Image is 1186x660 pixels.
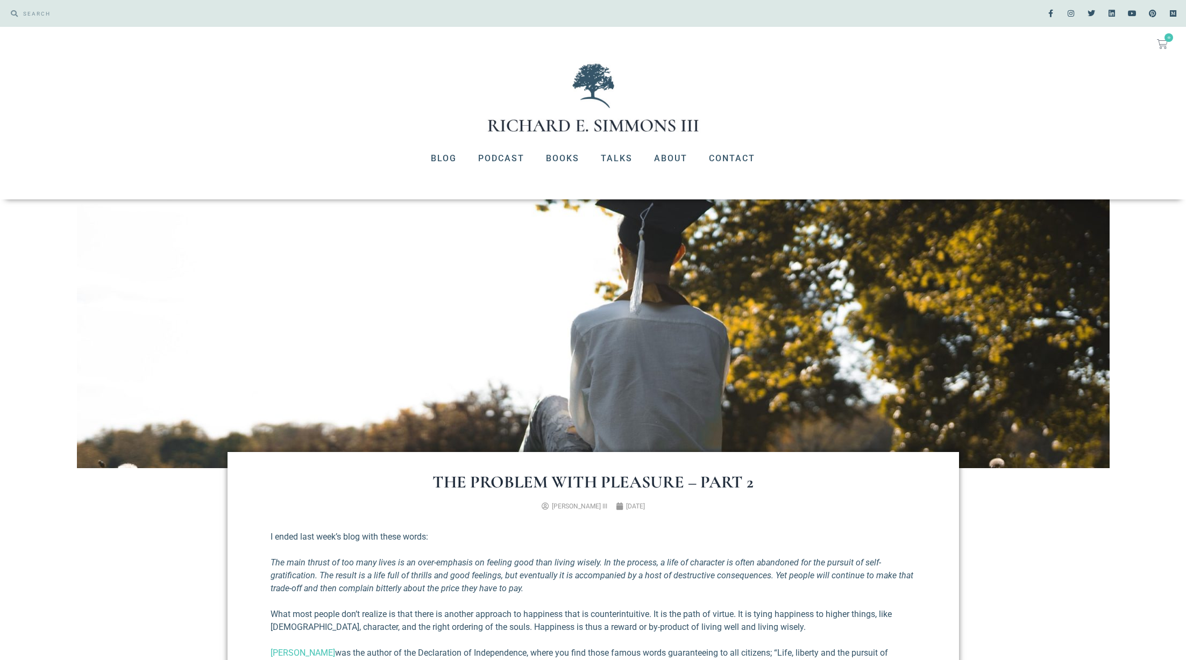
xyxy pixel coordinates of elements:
input: SEARCH [18,5,588,21]
span: 0 [1164,33,1173,42]
h1: The Problem with Pleasure – Part 2 [271,474,916,491]
a: [DATE] [616,501,645,511]
span: [PERSON_NAME] III [552,503,607,510]
p: What most people don’t realize is that there is another approach to happiness that is counterintu... [271,608,916,634]
p: I ended last week’s blog with these words: [271,530,916,543]
a: Podcast [467,145,535,173]
a: Blog [420,145,467,173]
a: Talks [590,145,643,173]
img: yuvraj-singh-5g0tm16vxDs-unsplash [77,199,1110,468]
a: About [643,145,698,173]
em: The main thrust of too many lives is an over-emphasis on feeling good than living wisely. In the ... [271,557,913,593]
time: [DATE] [626,503,645,510]
a: 0 [1144,32,1181,56]
a: Contact [698,145,766,173]
a: Books [535,145,590,173]
a: [PERSON_NAME] [271,648,335,658]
